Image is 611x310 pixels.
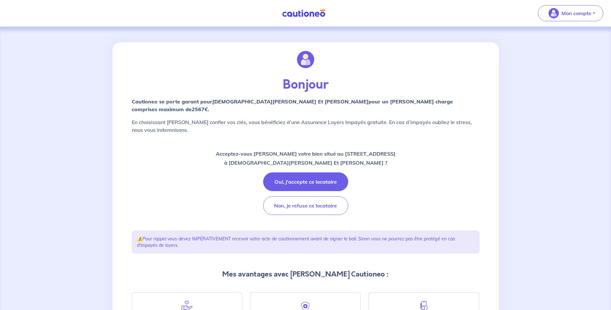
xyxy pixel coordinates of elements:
[137,236,455,248] em: Pour rappel vous devez IMPÉRATIVEMENT recevoir votre acte de cautionnement avant de signer le bai...
[549,8,559,18] img: illu_account_valid_menu.svg
[132,98,453,112] strong: Cautioneo se porte garant pour pour un [PERSON_NAME] charge comprises maximum de .
[137,236,474,248] p: ⚠️
[212,98,368,105] em: [DEMOGRAPHIC_DATA][PERSON_NAME] Et [PERSON_NAME]
[561,9,591,17] p: Mon compte
[132,77,480,92] p: Bonjour
[216,149,396,167] p: Acceptez-vous [PERSON_NAME] votre bien situé au [STREET_ADDRESS] à [DEMOGRAPHIC_DATA][PERSON_NAME...
[263,196,348,215] button: Non, je refuse ce locataire
[132,118,480,134] p: En choisissant [PERSON_NAME] confier vos clés, vous bénéficiez d’une Assurance Loyers Impayés gra...
[297,51,314,68] img: illu_account.svg
[132,269,480,279] p: Mes avantages avec [PERSON_NAME] Cautioneo :
[263,172,348,191] button: Oui, j'accepte ce locataire
[192,106,208,112] em: 2567€
[280,9,328,17] img: Cautioneo
[538,5,603,21] button: illu_account_valid_menu.svgMon compte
